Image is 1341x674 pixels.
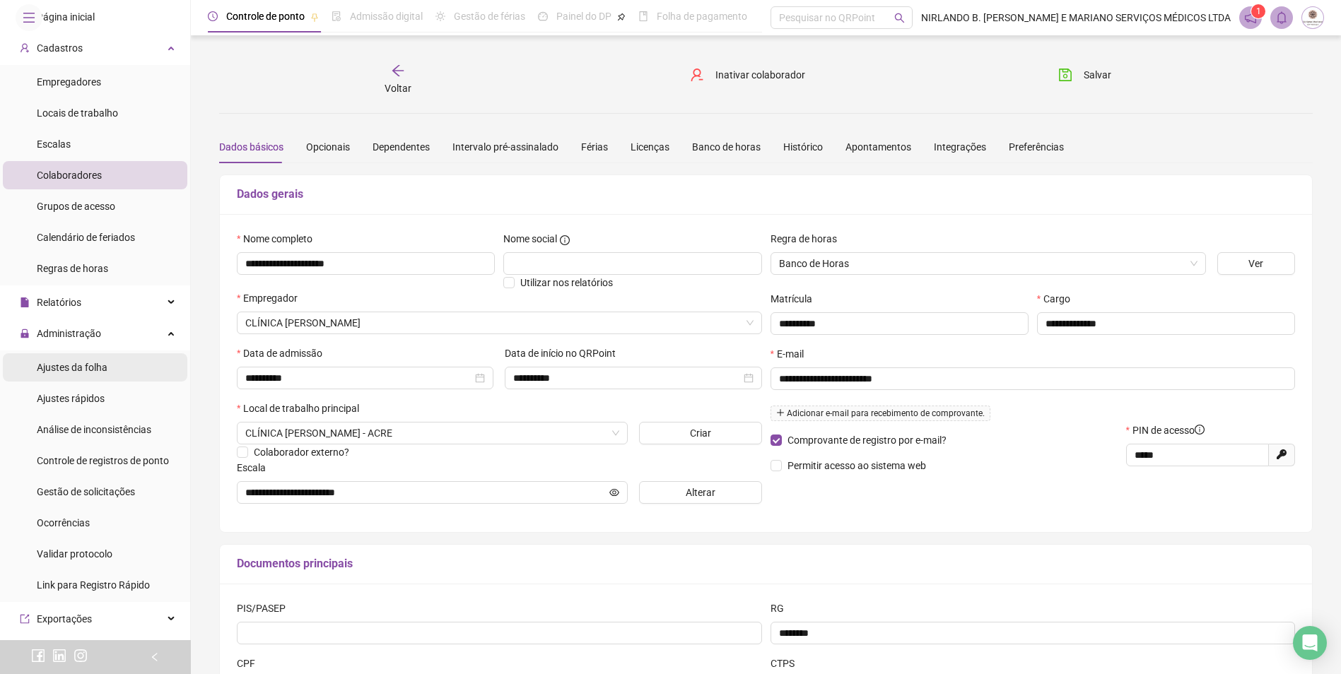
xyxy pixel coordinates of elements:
span: Controle de registros de ponto [37,455,169,466]
span: file-done [332,11,341,21]
span: Comprovante de registro por e-mail? [787,434,947,446]
span: clock-circle [208,11,218,21]
label: Cargo [1037,291,1079,307]
div: Férias [581,139,608,155]
label: Regra de horas [771,231,846,247]
label: PIS/PASEP [237,601,295,616]
button: Alterar [639,481,762,504]
span: Ver [1248,256,1263,271]
span: search [894,13,905,23]
span: pushpin [310,13,319,21]
div: Histórico [783,139,823,155]
span: Colaboradores [37,170,102,181]
span: 1 [1256,6,1261,16]
span: BARBOSA E MARIANO SERVIÇOS MÉDICOS LTDA [245,312,754,333]
div: Dados básicos [219,139,283,155]
span: book [638,11,648,21]
span: arrow-left [391,64,405,78]
span: menu [23,11,35,24]
button: Salvar [1048,64,1122,86]
h5: Documentos principais [237,555,1295,572]
span: user-delete [690,68,704,82]
span: Salvar [1084,67,1111,83]
label: Local de trabalho principal [237,401,368,416]
div: Preferências [1009,139,1064,155]
button: Ver [1217,252,1295,275]
img: 19775 [1302,7,1323,28]
label: RG [771,601,793,616]
span: Exportações [37,613,92,625]
h5: Dados gerais [237,186,1295,203]
span: Inativar colaborador [715,67,805,83]
span: Ajustes rápidos [37,393,105,404]
span: TRAVESSA FRANCISCO CONDE, 112 - RIO BRANCO ACRE [245,422,619,444]
span: Painel do DP [556,11,611,22]
button: Inativar colaborador [679,64,816,86]
span: plus [776,408,785,417]
span: Validar protocolo [37,548,112,560]
span: Alterar [686,485,715,500]
span: Locais de trabalho [37,107,118,119]
span: facebook [31,649,45,663]
span: Empregadores [37,76,101,88]
span: Colaborador externo? [254,447,349,458]
span: info-circle [1195,425,1205,434]
span: left [150,652,160,662]
sup: 1 [1251,4,1265,18]
label: CPF [237,656,264,671]
span: Gestão de férias [454,11,525,22]
span: Criar [690,425,711,441]
label: Matrícula [771,291,821,307]
span: Página inicial [37,11,95,23]
span: bell [1275,11,1288,24]
div: Integrações [934,139,986,155]
span: Escalas [37,138,71,150]
label: E-mail [771,346,813,362]
div: Opcionais [306,139,350,155]
span: notification [1244,11,1257,24]
div: Dependentes [373,139,430,155]
span: Gestão de solicitações [37,486,135,497]
span: Grupos de acesso [37,201,115,212]
span: Cadastros [37,42,83,54]
span: Análise de inconsistências [37,424,151,435]
span: Ajustes da folha [37,362,107,373]
span: pushpin [617,13,626,21]
span: NIRLANDO B. [PERSON_NAME] E MARIANO SERVIÇOS MÉDICOS LTDA [921,10,1231,25]
span: Permitir acesso ao sistema web [787,460,926,471]
span: sun [435,11,445,21]
span: Adicionar e-mail para recebimento de comprovante. [771,406,990,421]
label: CTPS [771,656,804,671]
label: Data de admissão [237,345,332,361]
label: Data de início no QRPoint [505,345,625,361]
div: Apontamentos [845,139,911,155]
label: Escala [237,460,275,475]
label: Empregador [237,290,307,306]
span: PIN de acesso [1132,422,1205,438]
span: export [20,614,30,624]
span: Link para Registro Rápido [37,579,150,591]
span: Controle de ponto [226,11,305,22]
div: Intervalo pré-assinalado [452,139,558,155]
div: Licenças [631,139,669,155]
span: instagram [74,649,88,663]
span: Regras de horas [37,263,108,274]
span: Banco de Horas [779,253,1197,274]
span: Utilizar nos relatórios [520,277,613,288]
span: Folha de pagamento [657,11,747,22]
span: Admissão digital [350,11,423,22]
span: dashboard [538,11,548,21]
span: lock [20,329,30,338]
div: Open Intercom Messenger [1293,626,1327,660]
label: Nome completo [237,231,322,247]
span: Voltar [385,83,411,94]
span: file [20,297,30,307]
span: eye [609,487,619,497]
span: Calendário de feriados [37,232,135,243]
button: Criar [639,422,762,444]
span: save [1058,68,1072,82]
span: Ocorrências [37,517,90,528]
span: Nome social [503,231,557,247]
div: Banco de horas [692,139,761,155]
span: info-circle [560,235,570,245]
